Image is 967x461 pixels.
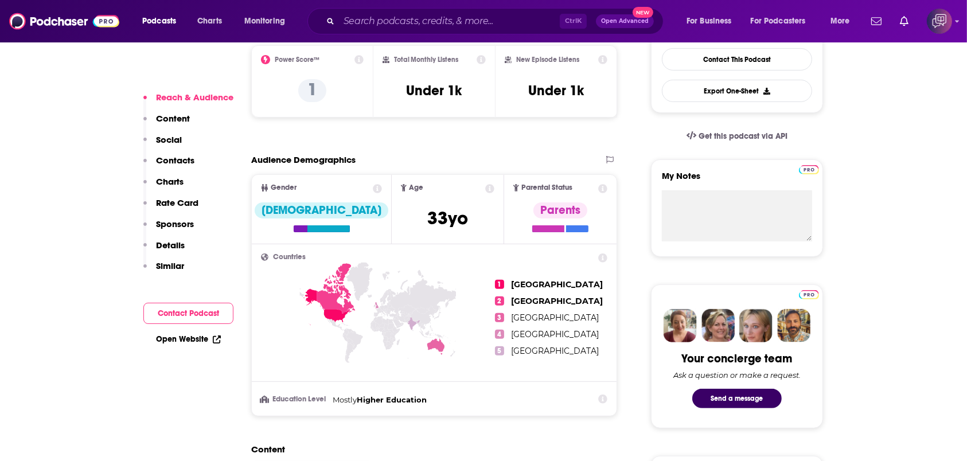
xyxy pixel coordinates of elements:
[156,334,221,344] a: Open Website
[156,155,194,166] p: Contacts
[633,7,653,18] span: New
[261,396,328,403] h3: Education Level
[134,12,191,30] button: open menu
[156,218,194,229] p: Sponsors
[777,309,810,342] img: Jon Profile
[743,12,822,30] button: open menu
[662,170,812,190] label: My Notes
[679,12,746,30] button: open menu
[298,79,326,102] p: 1
[495,313,504,322] span: 3
[409,184,423,192] span: Age
[739,309,773,342] img: Jules Profile
[495,280,504,289] span: 1
[357,395,427,404] span: Higher Education
[511,329,599,339] span: [GEOGRAPHIC_DATA]
[143,92,233,113] button: Reach & Audience
[495,330,504,339] span: 4
[251,444,608,455] h2: Content
[692,389,782,408] button: Send a message
[799,165,819,174] img: Podchaser Pro
[751,13,806,29] span: For Podcasters
[495,346,504,355] span: 5
[533,202,587,218] div: Parents
[677,122,797,150] a: Get this podcast via API
[927,9,952,34] span: Logged in as corioliscompany
[895,11,913,31] a: Show notifications dropdown
[275,56,319,64] h2: Power Score™
[143,218,194,240] button: Sponsors
[511,279,603,290] span: [GEOGRAPHIC_DATA]
[394,56,459,64] h2: Total Monthly Listens
[799,288,819,299] a: Pro website
[143,134,182,155] button: Social
[251,154,356,165] h2: Audience Demographics
[143,240,185,261] button: Details
[927,9,952,34] img: User Profile
[799,163,819,174] a: Pro website
[255,202,388,218] div: [DEMOGRAPHIC_DATA]
[142,13,176,29] span: Podcasts
[495,296,504,306] span: 2
[273,253,306,261] span: Countries
[156,134,182,145] p: Social
[156,197,198,208] p: Rate Card
[143,176,184,197] button: Charts
[664,309,697,342] img: Sydney Profile
[197,13,222,29] span: Charts
[601,18,649,24] span: Open Advanced
[9,10,119,32] img: Podchaser - Follow, Share and Rate Podcasts
[143,303,233,324] button: Contact Podcast
[156,92,233,103] p: Reach & Audience
[662,48,812,71] a: Contact This Podcast
[156,176,184,187] p: Charts
[427,207,468,229] span: 33 yo
[190,12,229,30] a: Charts
[339,12,560,30] input: Search podcasts, credits, & more...
[236,12,300,30] button: open menu
[143,155,194,176] button: Contacts
[830,13,850,29] span: More
[596,14,654,28] button: Open AdvancedNew
[822,12,864,30] button: open menu
[927,9,952,34] button: Show profile menu
[156,240,185,251] p: Details
[867,11,886,31] a: Show notifications dropdown
[687,13,732,29] span: For Business
[673,370,801,380] div: Ask a question or make a request.
[560,14,587,29] span: Ctrl K
[244,13,285,29] span: Monitoring
[799,290,819,299] img: Podchaser Pro
[143,197,198,218] button: Rate Card
[682,351,793,366] div: Your concierge team
[143,260,184,282] button: Similar
[333,395,357,404] span: Mostly
[271,184,297,192] span: Gender
[662,80,812,102] button: Export One-Sheet
[516,56,579,64] h2: New Episode Listens
[699,131,787,141] span: Get this podcast via API
[156,260,184,271] p: Similar
[521,184,572,192] span: Parental Status
[156,113,190,124] p: Content
[511,346,599,356] span: [GEOGRAPHIC_DATA]
[511,312,599,323] span: [GEOGRAPHIC_DATA]
[528,82,584,99] h3: Under 1k
[143,113,190,134] button: Content
[406,82,462,99] h3: Under 1k
[318,8,674,34] div: Search podcasts, credits, & more...
[511,296,603,306] span: [GEOGRAPHIC_DATA]
[701,309,735,342] img: Barbara Profile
